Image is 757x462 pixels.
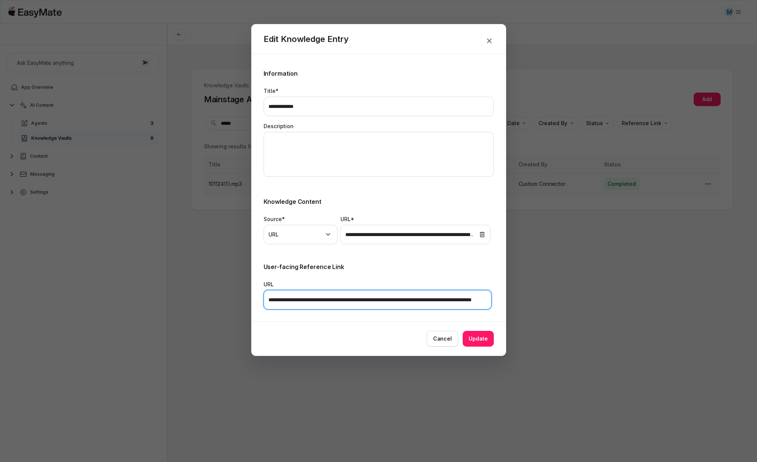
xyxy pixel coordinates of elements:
div: Edit Knowledge Entry [264,33,349,45]
p: Information [264,69,494,78]
p: Knowledge Content [264,197,494,206]
p: User-facing Reference Link [264,262,494,271]
button: Cancel [427,331,458,347]
button: Update [463,331,493,347]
